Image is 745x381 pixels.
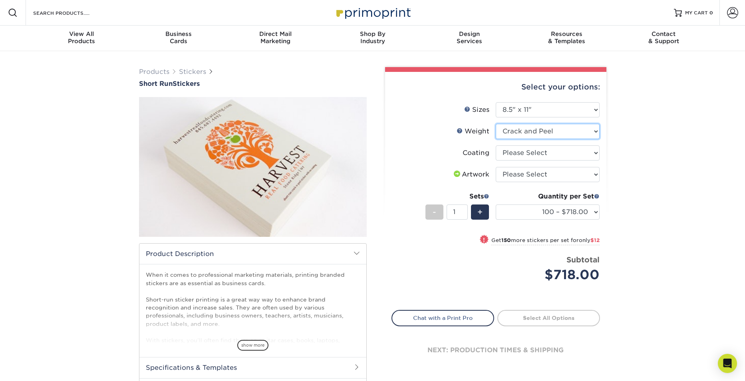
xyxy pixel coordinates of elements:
a: Chat with a Print Pro [391,310,494,326]
span: - [433,206,436,218]
h2: Product Description [139,244,366,264]
div: Services [421,30,518,45]
div: Sets [425,192,489,201]
a: Select All Options [497,310,600,326]
a: Short RunStickers [139,80,367,87]
a: Resources& Templates [518,26,615,51]
strong: 150 [501,237,511,243]
span: only [579,237,600,243]
div: Weight [457,127,489,136]
div: Quantity per Set [496,192,600,201]
span: MY CART [685,10,708,16]
div: Industry [324,30,421,45]
span: View All [33,30,130,38]
a: Shop ByIndustry [324,26,421,51]
div: Artwork [452,170,489,179]
strong: Subtotal [566,255,600,264]
span: Direct Mail [227,30,324,38]
img: Primoprint [333,4,413,21]
div: Select your options: [391,72,600,102]
div: $718.00 [502,265,600,284]
span: Short Run [139,80,173,87]
span: Resources [518,30,615,38]
a: Stickers [179,68,206,75]
img: Short Run 01 [139,88,367,246]
span: + [477,206,483,218]
div: & Templates [518,30,615,45]
div: next: production times & shipping [391,326,600,374]
h1: Stickers [139,80,367,87]
div: & Support [615,30,712,45]
a: DesignServices [421,26,518,51]
a: Contact& Support [615,26,712,51]
a: Products [139,68,169,75]
input: SEARCH PRODUCTS..... [32,8,110,18]
span: 0 [709,10,713,16]
div: Coating [463,148,489,158]
span: Business [130,30,227,38]
a: View AllProducts [33,26,130,51]
div: Sizes [464,105,489,115]
span: Shop By [324,30,421,38]
small: Get more stickers per set for [491,237,600,245]
h2: Specifications & Templates [139,357,366,378]
span: Contact [615,30,712,38]
span: $12 [590,237,600,243]
span: Design [421,30,518,38]
div: Cards [130,30,227,45]
a: Direct MailMarketing [227,26,324,51]
a: BusinessCards [130,26,227,51]
span: show more [237,340,268,351]
span: ! [483,236,485,244]
div: Open Intercom Messenger [718,354,737,373]
div: Products [33,30,130,45]
div: Marketing [227,30,324,45]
